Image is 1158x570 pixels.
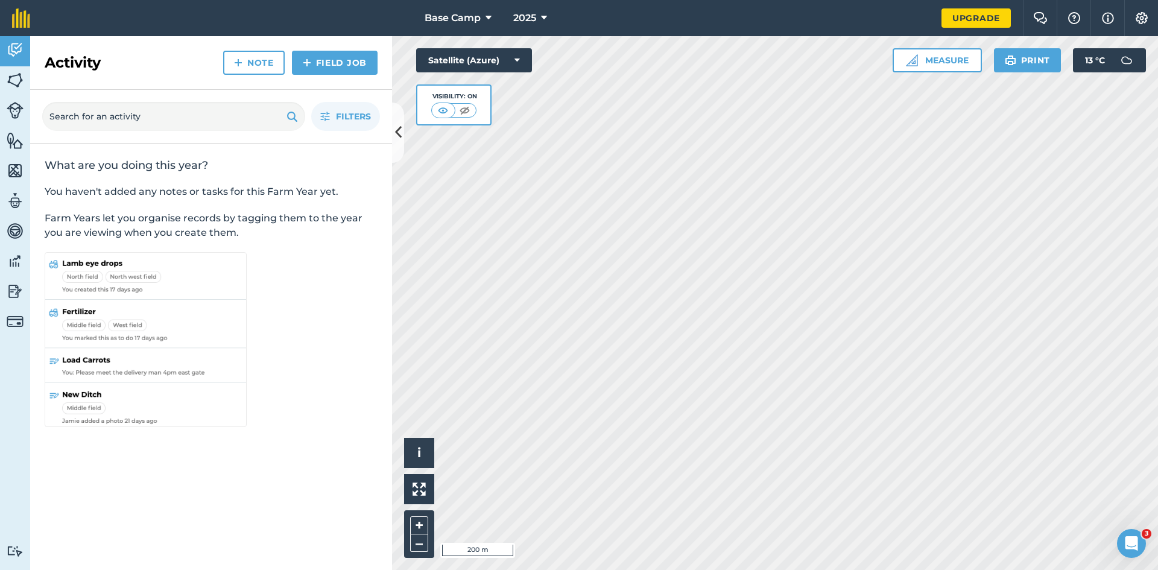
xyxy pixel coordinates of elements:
img: Two speech bubbles overlapping with the left bubble in the forefront [1033,12,1048,24]
iframe: Intercom live chat [1117,529,1146,558]
img: svg+xml;base64,PD94bWwgdmVyc2lvbj0iMS4wIiBlbmNvZGluZz0idXRmLTgiPz4KPCEtLSBHZW5lcmF0b3I6IEFkb2JlIE... [7,252,24,270]
img: fieldmargin Logo [12,8,30,28]
button: i [404,438,434,468]
h2: Activity [45,53,101,72]
img: svg+xml;base64,PHN2ZyB4bWxucz0iaHR0cDovL3d3dy53My5vcmcvMjAwMC9zdmciIHdpZHRoPSIxNCIgaGVpZ2h0PSIyNC... [234,55,242,70]
span: 2025 [513,11,536,25]
img: A question mark icon [1067,12,1081,24]
img: svg+xml;base64,PD94bWwgdmVyc2lvbj0iMS4wIiBlbmNvZGluZz0idXRmLTgiPz4KPCEtLSBHZW5lcmF0b3I6IEFkb2JlIE... [7,282,24,300]
img: svg+xml;base64,PHN2ZyB4bWxucz0iaHR0cDovL3d3dy53My5vcmcvMjAwMC9zdmciIHdpZHRoPSI1NiIgaGVpZ2h0PSI2MC... [7,162,24,180]
img: svg+xml;base64,PD94bWwgdmVyc2lvbj0iMS4wIiBlbmNvZGluZz0idXRmLTgiPz4KPCEtLSBHZW5lcmF0b3I6IEFkb2JlIE... [7,102,24,119]
img: A cog icon [1134,12,1149,24]
span: Filters [336,110,371,123]
img: Ruler icon [906,54,918,66]
img: svg+xml;base64,PHN2ZyB4bWxucz0iaHR0cDovL3d3dy53My5vcmcvMjAwMC9zdmciIHdpZHRoPSI1NiIgaGVpZ2h0PSI2MC... [7,131,24,150]
button: – [410,534,428,552]
img: svg+xml;base64,PD94bWwgdmVyc2lvbj0iMS4wIiBlbmNvZGluZz0idXRmLTgiPz4KPCEtLSBHZW5lcmF0b3I6IEFkb2JlIE... [7,222,24,240]
p: Farm Years let you organise records by tagging them to the year you are viewing when you create t... [45,211,378,240]
button: Measure [893,48,982,72]
a: Field Job [292,51,378,75]
h2: What are you doing this year? [45,158,378,173]
a: Note [223,51,285,75]
img: svg+xml;base64,PHN2ZyB4bWxucz0iaHR0cDovL3d3dy53My5vcmcvMjAwMC9zdmciIHdpZHRoPSI1MCIgaGVpZ2h0PSI0MC... [435,104,451,116]
p: You haven't added any notes or tasks for this Farm Year yet. [45,185,378,199]
img: svg+xml;base64,PHN2ZyB4bWxucz0iaHR0cDovL3d3dy53My5vcmcvMjAwMC9zdmciIHdpZHRoPSIxNyIgaGVpZ2h0PSIxNy... [1102,11,1114,25]
a: Upgrade [941,8,1011,28]
img: svg+xml;base64,PHN2ZyB4bWxucz0iaHR0cDovL3d3dy53My5vcmcvMjAwMC9zdmciIHdpZHRoPSIxOSIgaGVpZ2h0PSIyNC... [1005,53,1016,68]
img: svg+xml;base64,PHN2ZyB4bWxucz0iaHR0cDovL3d3dy53My5vcmcvMjAwMC9zdmciIHdpZHRoPSI1MCIgaGVpZ2h0PSI0MC... [457,104,472,116]
span: 13 ° C [1085,48,1105,72]
img: svg+xml;base64,PD94bWwgdmVyc2lvbj0iMS4wIiBlbmNvZGluZz0idXRmLTgiPz4KPCEtLSBHZW5lcmF0b3I6IEFkb2JlIE... [7,192,24,210]
img: svg+xml;base64,PD94bWwgdmVyc2lvbj0iMS4wIiBlbmNvZGluZz0idXRmLTgiPz4KPCEtLSBHZW5lcmF0b3I6IEFkb2JlIE... [7,41,24,59]
button: + [410,516,428,534]
button: Satellite (Azure) [416,48,532,72]
img: svg+xml;base64,PD94bWwgdmVyc2lvbj0iMS4wIiBlbmNvZGluZz0idXRmLTgiPz4KPCEtLSBHZW5lcmF0b3I6IEFkb2JlIE... [1115,48,1139,72]
img: svg+xml;base64,PHN2ZyB4bWxucz0iaHR0cDovL3d3dy53My5vcmcvMjAwMC9zdmciIHdpZHRoPSIxNCIgaGVpZ2h0PSIyNC... [303,55,311,70]
button: Print [994,48,1061,72]
img: svg+xml;base64,PD94bWwgdmVyc2lvbj0iMS4wIiBlbmNvZGluZz0idXRmLTgiPz4KPCEtLSBHZW5lcmF0b3I6IEFkb2JlIE... [7,313,24,330]
div: Visibility: On [431,92,477,101]
img: svg+xml;base64,PHN2ZyB4bWxucz0iaHR0cDovL3d3dy53My5vcmcvMjAwMC9zdmciIHdpZHRoPSI1NiIgaGVpZ2h0PSI2MC... [7,71,24,89]
span: 3 [1142,529,1151,539]
img: Four arrows, one pointing top left, one top right, one bottom right and the last bottom left [413,483,426,496]
button: Filters [311,102,380,131]
img: svg+xml;base64,PD94bWwgdmVyc2lvbj0iMS4wIiBlbmNvZGluZz0idXRmLTgiPz4KPCEtLSBHZW5lcmF0b3I6IEFkb2JlIE... [7,545,24,557]
span: Base Camp [425,11,481,25]
button: 13 °C [1073,48,1146,72]
img: svg+xml;base64,PHN2ZyB4bWxucz0iaHR0cDovL3d3dy53My5vcmcvMjAwMC9zdmciIHdpZHRoPSIxOSIgaGVpZ2h0PSIyNC... [286,109,298,124]
input: Search for an activity [42,102,305,131]
span: i [417,445,421,460]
